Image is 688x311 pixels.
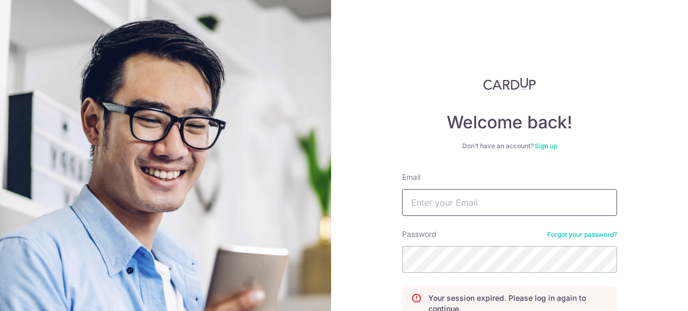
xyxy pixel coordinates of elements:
a: Sign up [535,142,557,150]
label: Password [402,229,436,240]
a: Forgot your password? [547,230,617,239]
input: Enter your Email [402,189,617,216]
h4: Welcome back! [402,112,617,133]
div: Don’t have an account? [402,142,617,150]
img: CardUp Logo [483,77,536,90]
label: Email [402,172,420,183]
